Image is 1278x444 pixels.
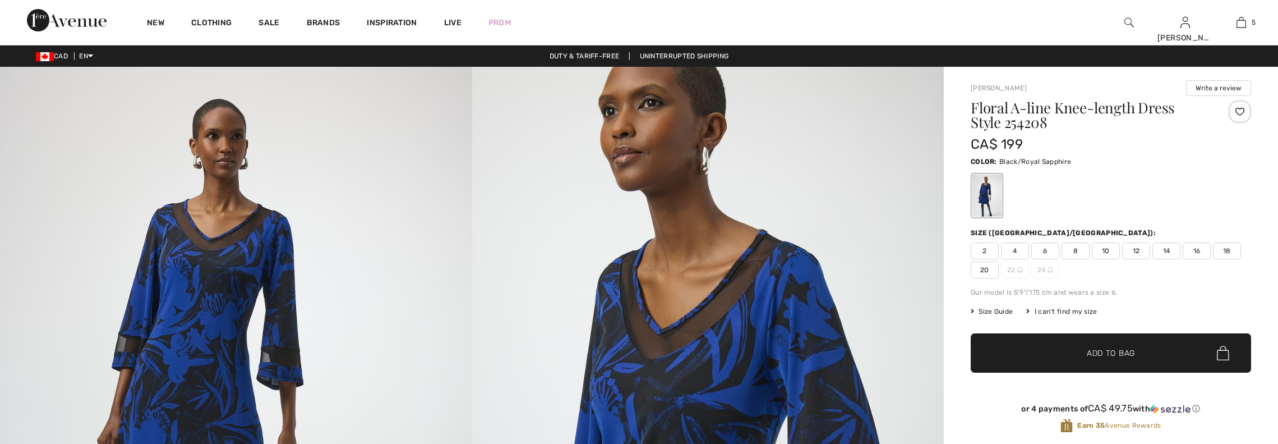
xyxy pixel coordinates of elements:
[971,136,1023,152] span: CA$ 199
[1092,242,1120,259] span: 10
[1048,267,1053,273] img: ring-m.svg
[1017,267,1023,273] img: ring-m.svg
[1122,242,1150,259] span: 12
[147,18,164,30] a: New
[1031,262,1059,278] span: 24
[1077,422,1105,429] strong: Earn 35
[1157,32,1212,44] div: [PERSON_NAME]
[1152,242,1180,259] span: 14
[1150,404,1191,414] img: Sezzle
[971,333,1251,373] button: Add to Bag
[444,17,462,29] a: Live
[1183,242,1211,259] span: 16
[971,403,1251,414] div: or 4 payments of with
[1217,346,1229,360] img: Bag.svg
[36,52,72,60] span: CAD
[259,18,279,30] a: Sale
[971,262,999,278] span: 20
[971,242,999,259] span: 2
[1214,16,1268,29] a: 5
[971,228,1158,238] div: Size ([GEOGRAPHIC_DATA]/[GEOGRAPHIC_DATA]):
[1124,16,1134,29] img: search the website
[972,175,1002,217] div: Black/Royal Sapphire
[971,306,1013,317] span: Size Guide
[1252,17,1256,28] span: 5
[1026,306,1097,317] div: I can't find my size
[1213,242,1241,259] span: 18
[1180,16,1190,29] img: My Info
[367,18,417,30] span: Inspiration
[191,18,232,30] a: Clothing
[1186,80,1251,96] button: Write a review
[999,158,1071,166] span: Black/Royal Sapphire
[79,52,93,60] span: EN
[1088,402,1133,414] span: CA$ 49.75
[307,18,340,30] a: Brands
[488,17,511,29] a: Prom
[27,9,107,31] img: 1ère Avenue
[1237,16,1246,29] img: My Bag
[971,158,997,166] span: Color:
[1001,242,1029,259] span: 4
[36,52,54,61] img: Canadian Dollar
[1031,242,1059,259] span: 6
[971,84,1027,92] a: [PERSON_NAME]
[1077,420,1161,431] span: Avenue Rewards
[1180,17,1190,28] a: Sign In
[1087,347,1135,359] span: Add to Bag
[1001,262,1029,278] span: 22
[1060,418,1073,433] img: Avenue Rewards
[971,287,1251,297] div: Our model is 5'9"/175 cm and wears a size 6.
[971,403,1251,418] div: or 4 payments ofCA$ 49.75withSezzle Click to learn more about Sezzle
[971,100,1205,130] h1: Floral A-line Knee-length Dress Style 254208
[1062,242,1090,259] span: 8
